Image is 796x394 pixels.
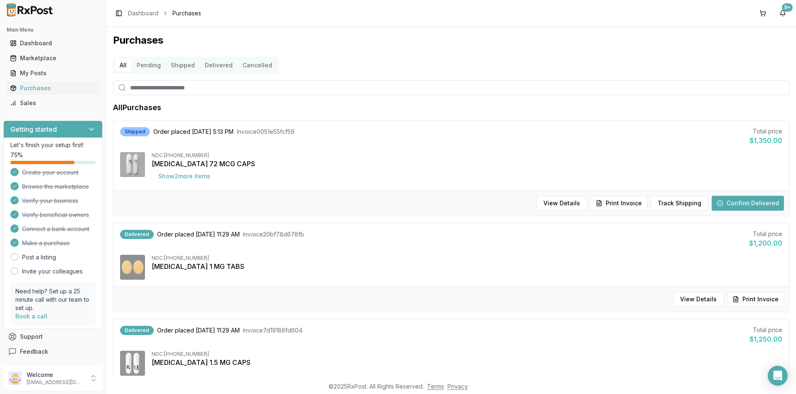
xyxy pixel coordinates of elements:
div: Total price [749,127,782,135]
a: Dashboard [7,36,99,51]
a: Book a call [15,313,47,320]
div: Total price [749,326,782,334]
div: $1,250.00 [749,334,782,344]
a: Terms [427,383,444,390]
span: Order placed [DATE] 11:29 AM [157,230,240,239]
h3: Getting started [10,124,57,134]
button: Pending [132,59,166,72]
div: NDC: [PHONE_NUMBER] [152,351,782,357]
h1: All Purchases [113,102,161,113]
button: Sales [3,96,103,110]
h2: Main Menu [7,27,99,33]
button: Feedback [3,344,103,359]
span: Invoice 0051e55fcf59 [237,128,295,136]
a: Purchases [7,81,99,96]
div: Sales [10,99,96,107]
button: Marketplace [3,52,103,65]
button: Cancelled [238,59,277,72]
a: Post a listing [22,253,56,261]
p: [EMAIL_ADDRESS][DOMAIN_NAME] [27,379,84,386]
button: Support [3,329,103,344]
div: Dashboard [10,39,96,47]
span: Connect a bank account [22,225,89,233]
span: 75 % [10,151,23,159]
button: Print Invoice [727,292,784,307]
span: Order placed [DATE] 11:29 AM [157,326,240,335]
span: Create your account [22,168,79,177]
button: Dashboard [3,37,103,50]
img: Rexulti 1 MG TABS [120,255,145,280]
div: NDC: [PHONE_NUMBER] [152,152,782,159]
button: Print Invoice [590,196,647,211]
div: [MEDICAL_DATA] 1.5 MG CAPS [152,357,782,367]
span: Verify beneficial owners [22,211,89,219]
button: Shipped [166,59,200,72]
button: All [115,59,132,72]
p: Let's finish your setup first! [10,141,96,149]
h1: Purchases [113,34,789,47]
img: Linzess 72 MCG CAPS [120,152,145,177]
img: User avatar [8,372,22,385]
div: Open Intercom Messenger [768,366,788,386]
button: Purchases [3,81,103,95]
a: Marketplace [7,51,99,66]
button: My Posts [3,66,103,80]
span: Order placed [DATE] 5:13 PM [153,128,233,136]
a: Sales [7,96,99,111]
span: Invoice 7d19186fd604 [243,326,302,335]
button: Confirm Delivered [712,196,784,211]
div: Shipped [120,127,150,136]
div: Delivered [120,230,154,239]
img: Vraylar 1.5 MG CAPS [120,351,145,376]
button: View Details [536,196,587,211]
p: Welcome [27,371,84,379]
img: RxPost Logo [3,3,57,17]
a: Invite your colleagues [22,267,83,276]
div: NDC: [PHONE_NUMBER] [152,255,782,261]
button: Track Shipping [651,196,708,211]
p: Need help? Set up a 25 minute call with our team to set up. [15,287,91,312]
div: Delivered [120,326,154,335]
a: Dashboard [128,9,158,17]
span: Make a purchase [22,239,70,247]
div: [MEDICAL_DATA] 72 MCG CAPS [152,159,782,169]
div: Marketplace [10,54,96,62]
span: Verify your business [22,197,78,205]
a: My Posts [7,66,99,81]
nav: breadcrumb [128,9,201,17]
button: Delivered [200,59,238,72]
div: $1,200.00 [749,238,782,248]
button: Show2more items [152,169,217,184]
span: Browse the marketplace [22,182,89,191]
div: 9+ [782,3,793,12]
span: Purchases [172,9,201,17]
div: Total price [749,230,782,238]
button: View Details [673,292,724,307]
span: Invoice 20bf78d678fb [243,230,304,239]
div: [MEDICAL_DATA] 1 MG TABS [152,261,782,271]
button: 9+ [776,7,789,20]
a: Privacy [447,383,468,390]
div: Purchases [10,84,96,92]
div: My Posts [10,69,96,77]
span: Feedback [20,347,48,356]
div: $1,350.00 [749,135,782,145]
